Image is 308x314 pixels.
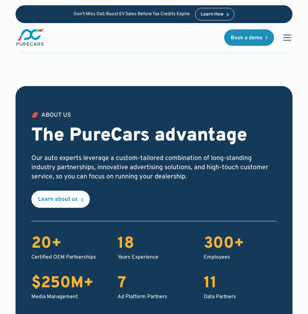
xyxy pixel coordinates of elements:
div: $250M+ [31,274,104,293]
p: Our auto experts leverage a custom-tailored combination of long-standing industry partnerships, i... [31,154,277,181]
div: Book a demo [231,35,262,41]
div: Learn How [201,12,223,17]
div: 300+ [204,235,277,254]
div: Media Management [31,293,104,300]
div: 7 [118,274,190,293]
div: Certified OEM Partnerships [31,254,104,261]
div: Years Experience [118,254,190,261]
div: Learn about us [38,197,78,203]
div: 20+ [31,235,104,254]
h2: The PureCars advantage [31,125,247,147]
a: main [16,28,45,47]
div: Data Partners [204,293,277,300]
a: Learn about us [31,191,90,208]
div: 18 [118,235,190,254]
img: purecars logo [16,28,45,47]
p: Don’t Miss Out: Boost EV Sales Before Tax Credits Expire [74,12,190,17]
div: Ad Platform Partners [118,293,190,300]
div: 11 [204,274,277,293]
a: Book a demo [224,29,274,46]
div: menu [279,30,292,46]
div: ABOUT US [41,112,71,118]
div: Employees [204,254,277,261]
a: Learn How [195,8,234,20]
